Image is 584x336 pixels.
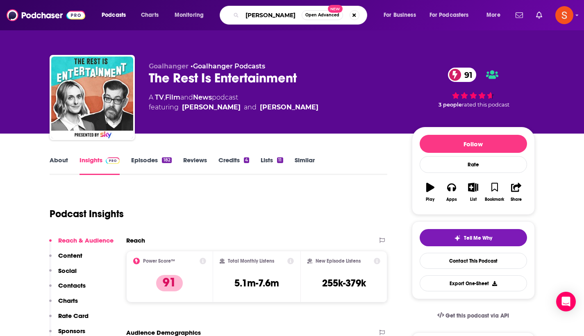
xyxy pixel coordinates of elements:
[533,8,545,22] a: Show notifications dropdown
[420,156,527,173] div: Rate
[50,208,124,220] h1: Podcast Insights
[484,177,505,207] button: Bookmark
[462,177,484,207] button: List
[58,312,89,320] p: Rate Card
[481,9,511,22] button: open menu
[462,102,509,108] span: rated this podcast
[441,177,462,207] button: Apps
[486,9,500,21] span: More
[244,157,249,163] div: 4
[164,93,165,101] span: ,
[169,9,214,22] button: open menu
[58,236,114,244] p: Reach & Audience
[193,62,265,70] a: Goalhanger Podcasts
[261,156,283,175] a: Lists11
[277,157,283,163] div: 11
[305,13,339,17] span: Open Advanced
[136,9,164,22] a: Charts
[505,177,527,207] button: Share
[242,9,302,22] input: Search podcasts, credits, & more...
[180,93,193,101] span: and
[439,102,462,108] span: 3 people
[50,156,68,175] a: About
[49,267,77,282] button: Social
[156,275,183,291] p: 91
[412,62,535,113] div: 91 3 peoplerated this podcast
[316,258,361,264] h2: New Episode Listens
[328,5,343,13] span: New
[218,156,249,175] a: Credits4
[244,102,257,112] span: and
[426,197,434,202] div: Play
[49,297,78,312] button: Charts
[445,312,509,319] span: Get this podcast via API
[424,9,481,22] button: open menu
[149,93,318,112] div: A podcast
[106,157,120,164] img: Podchaser Pro
[193,93,212,101] a: News
[143,258,175,264] h2: Power Score™
[454,235,461,241] img: tell me why sparkle
[555,6,573,24] img: User Profile
[58,297,78,304] p: Charts
[58,282,86,289] p: Contacts
[49,236,114,252] button: Reach & Audience
[7,7,85,23] img: Podchaser - Follow, Share and Rate Podcasts
[512,8,526,22] a: Show notifications dropdown
[511,197,522,202] div: Share
[384,9,416,21] span: For Business
[51,57,133,138] img: The Rest Is Entertainment
[485,197,504,202] div: Bookmark
[58,327,85,335] p: Sponsors
[126,236,145,244] h2: Reach
[260,102,318,112] a: Richard Osman
[456,68,477,82] span: 91
[49,252,82,267] button: Content
[429,9,469,21] span: For Podcasters
[80,156,120,175] a: InsightsPodchaser Pro
[556,292,576,311] div: Open Intercom Messenger
[228,258,274,264] h2: Total Monthly Listens
[141,9,159,21] span: Charts
[183,156,207,175] a: Reviews
[175,9,204,21] span: Monitoring
[96,9,136,22] button: open menu
[420,253,527,269] a: Contact This Podcast
[149,62,189,70] span: Goalhanger
[431,306,516,326] a: Get this podcast via API
[165,93,180,101] a: Film
[420,135,527,153] button: Follow
[155,93,164,101] a: TV
[378,9,426,22] button: open menu
[49,282,86,297] button: Contacts
[302,10,343,20] button: Open AdvancedNew
[234,277,279,289] h3: 5.1m-7.6m
[131,156,171,175] a: Episodes182
[49,312,89,327] button: Rate Card
[58,267,77,275] p: Social
[227,6,375,25] div: Search podcasts, credits, & more...
[420,275,527,291] button: Export One-Sheet
[448,68,477,82] a: 91
[102,9,126,21] span: Podcasts
[322,277,366,289] h3: 255k-379k
[58,252,82,259] p: Content
[555,6,573,24] button: Show profile menu
[555,6,573,24] span: Logged in as sadie76317
[420,177,441,207] button: Play
[191,62,265,70] span: •
[470,197,477,202] div: List
[182,102,241,112] a: Marina Hyde
[446,197,457,202] div: Apps
[295,156,315,175] a: Similar
[464,235,492,241] span: Tell Me Why
[162,157,171,163] div: 182
[149,102,318,112] span: featuring
[420,229,527,246] button: tell me why sparkleTell Me Why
